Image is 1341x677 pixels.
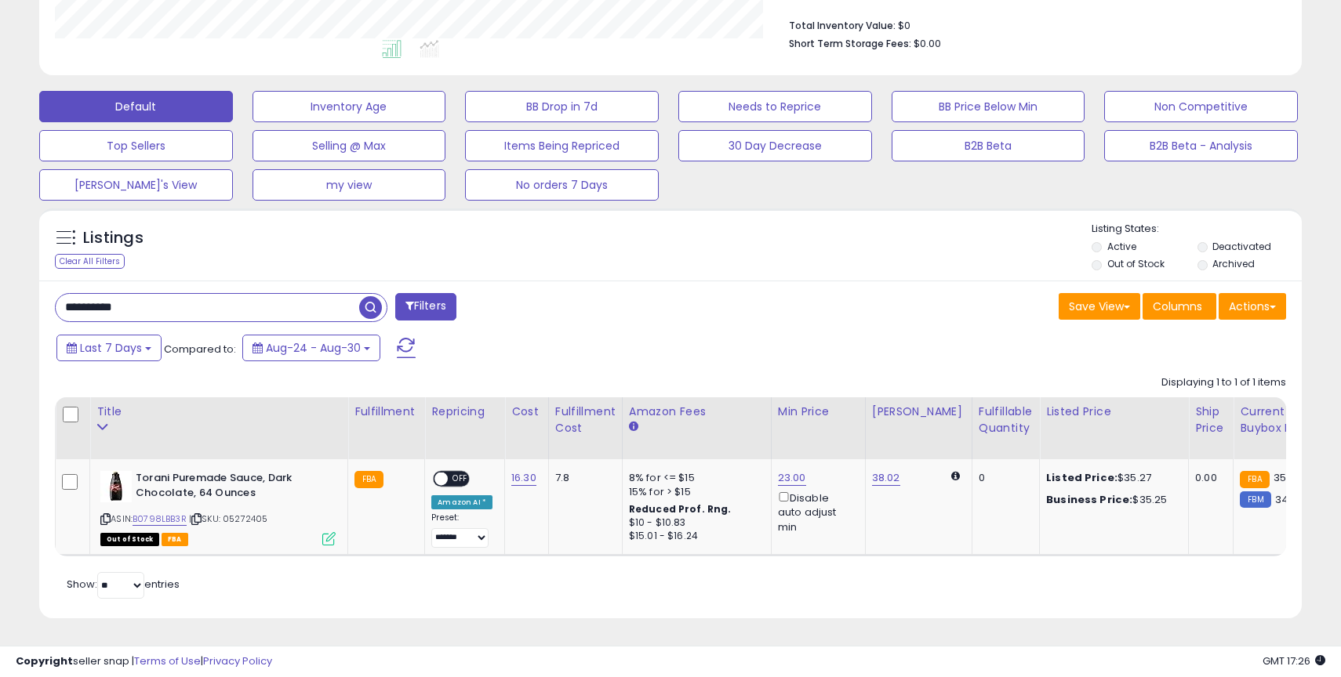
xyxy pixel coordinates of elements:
[136,471,326,504] b: Torani Puremade Sauce, Dark Chocolate, 64 Ounces
[465,91,659,122] button: BB Drop in 7d
[555,471,610,485] div: 7.8
[39,169,233,201] button: [PERSON_NAME]'s View
[242,335,380,361] button: Aug-24 - Aug-30
[1161,375,1286,390] div: Displaying 1 to 1 of 1 items
[431,404,498,420] div: Repricing
[189,512,268,525] span: | SKU: 05272405
[465,130,659,161] button: Items Being Repriced
[1046,404,1182,420] div: Listed Price
[778,470,806,486] a: 23.00
[979,404,1033,436] div: Fulfillable Quantity
[162,533,188,546] span: FBA
[892,91,1085,122] button: BB Price Below Min
[678,130,872,161] button: 30 Day Decrease
[892,130,1085,161] button: B2B Beta
[1240,491,1270,508] small: FBM
[1059,293,1140,320] button: Save View
[1195,471,1221,485] div: 0.00
[16,653,73,668] strong: Copyright
[1046,493,1176,507] div: $35.25
[1275,492,1298,507] span: 34.5
[465,169,659,201] button: No orders 7 Days
[979,471,1027,485] div: 0
[134,653,201,668] a: Terms of Use
[678,91,872,122] button: Needs to Reprice
[354,471,383,488] small: FBA
[872,404,965,420] div: [PERSON_NAME]
[555,404,616,436] div: Fulfillment Cost
[55,254,125,269] div: Clear All Filters
[629,516,759,530] div: $10 - $10.83
[789,19,896,32] b: Total Inventory Value:
[266,340,361,356] span: Aug-24 - Aug-30
[1143,293,1216,320] button: Columns
[133,512,187,526] a: B0798LBB3R
[56,335,162,361] button: Last 7 Days
[16,654,272,669] div: seller snap | |
[629,471,759,485] div: 8% for <= $15
[83,227,144,249] h5: Listings
[1107,240,1136,253] label: Active
[39,91,233,122] button: Default
[395,293,456,320] button: Filters
[100,533,159,546] span: All listings that are currently out of stock and unavailable for purchase on Amazon
[1107,257,1165,270] label: Out of Stock
[80,340,142,356] span: Last 7 Days
[1212,257,1255,270] label: Archived
[203,653,272,668] a: Privacy Policy
[1240,404,1321,436] div: Current Buybox Price
[100,471,336,544] div: ASIN:
[629,420,638,434] small: Amazon Fees.
[354,404,418,420] div: Fulfillment
[1046,471,1176,485] div: $35.27
[253,169,446,201] button: my view
[1092,222,1301,237] p: Listing States:
[431,495,492,509] div: Amazon AI *
[1153,299,1202,314] span: Columns
[1104,130,1298,161] button: B2B Beta - Analysis
[253,91,446,122] button: Inventory Age
[1046,470,1117,485] b: Listed Price:
[96,404,341,420] div: Title
[789,37,911,50] b: Short Term Storage Fees:
[778,489,853,534] div: Disable auto adjust min
[914,36,941,51] span: $0.00
[872,470,900,486] a: 38.02
[1263,653,1325,668] span: 2025-09-8 17:26 GMT
[1104,91,1298,122] button: Non Competitive
[39,130,233,161] button: Top Sellers
[449,472,474,486] span: OFF
[1046,492,1132,507] b: Business Price:
[1219,293,1286,320] button: Actions
[1212,240,1271,253] label: Deactivated
[253,130,446,161] button: Selling @ Max
[778,404,859,420] div: Min Price
[629,404,765,420] div: Amazon Fees
[1274,470,1301,485] span: 35.27
[67,577,180,592] span: Show: entries
[100,471,132,502] img: 31j6UP91gkL._SL40_.jpg
[511,470,536,486] a: 16.30
[1195,404,1227,436] div: Ship Price
[629,502,732,516] b: Reduced Prof. Rng.
[511,404,542,420] div: Cost
[789,15,1274,34] li: $0
[431,512,492,548] div: Preset:
[629,485,759,499] div: 15% for > $15
[1240,471,1269,488] small: FBA
[164,342,236,357] span: Compared to:
[629,530,759,543] div: $15.01 - $16.24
